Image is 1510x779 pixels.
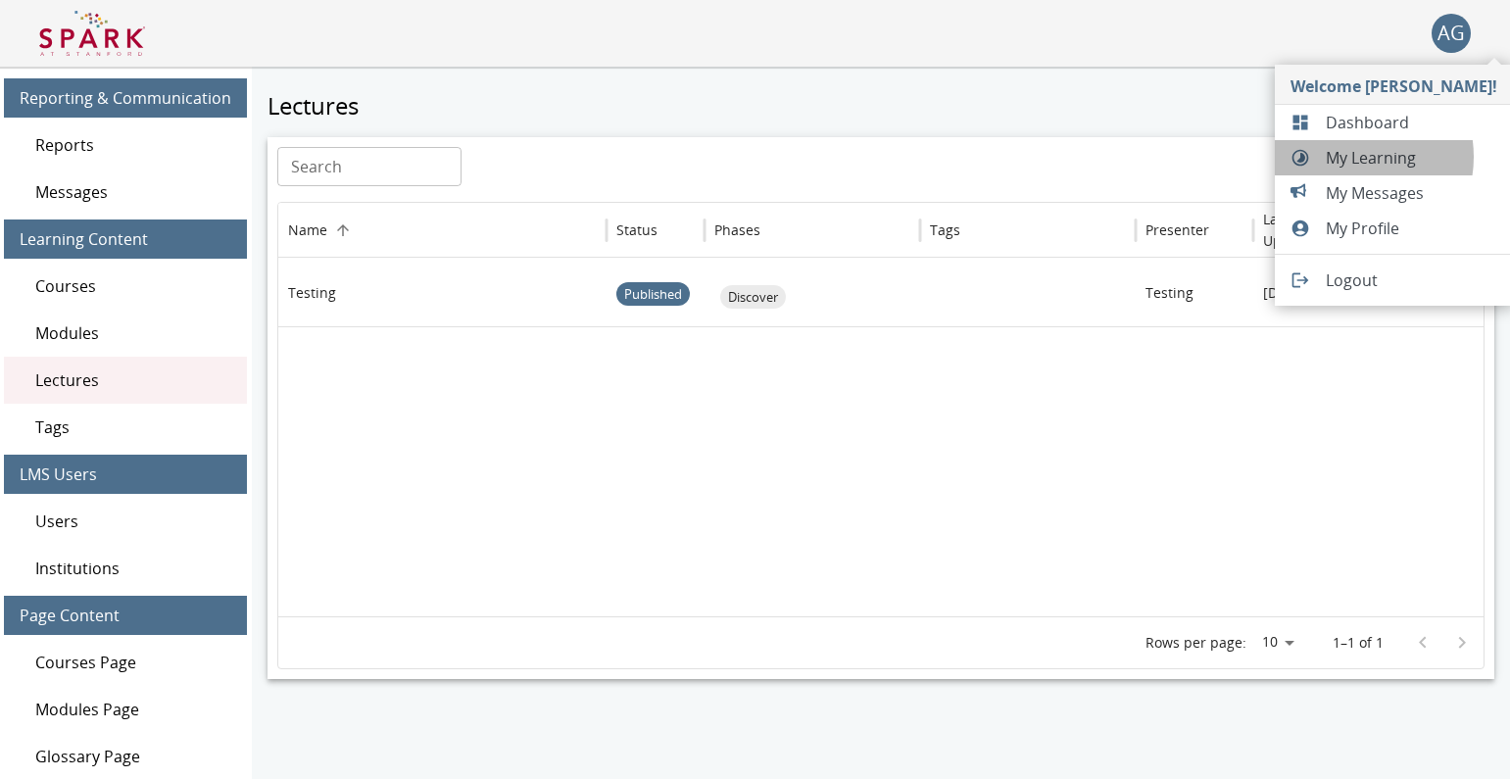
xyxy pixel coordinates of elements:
[1326,181,1497,205] span: My Messages
[1326,111,1497,134] span: Dashboard
[1326,146,1497,170] span: My Learning
[1326,268,1497,292] span: Logout
[1326,217,1497,240] span: My Profile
